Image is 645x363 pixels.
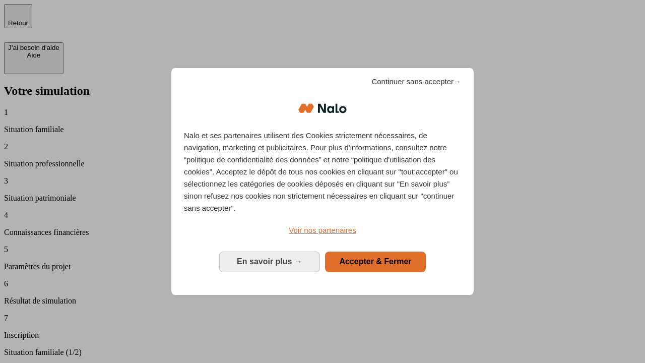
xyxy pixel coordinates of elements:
div: Bienvenue chez Nalo Gestion du consentement [171,68,474,294]
span: En savoir plus → [237,257,302,266]
span: Continuer sans accepter→ [371,76,461,88]
span: Accepter & Fermer [339,257,411,266]
a: Voir nos partenaires [184,224,461,236]
span: Voir nos partenaires [289,226,356,234]
button: Accepter & Fermer: Accepter notre traitement des données et fermer [325,252,426,272]
button: En savoir plus: Configurer vos consentements [219,252,320,272]
p: Nalo et ses partenaires utilisent des Cookies strictement nécessaires, de navigation, marketing e... [184,130,461,214]
img: Logo [298,93,347,124]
